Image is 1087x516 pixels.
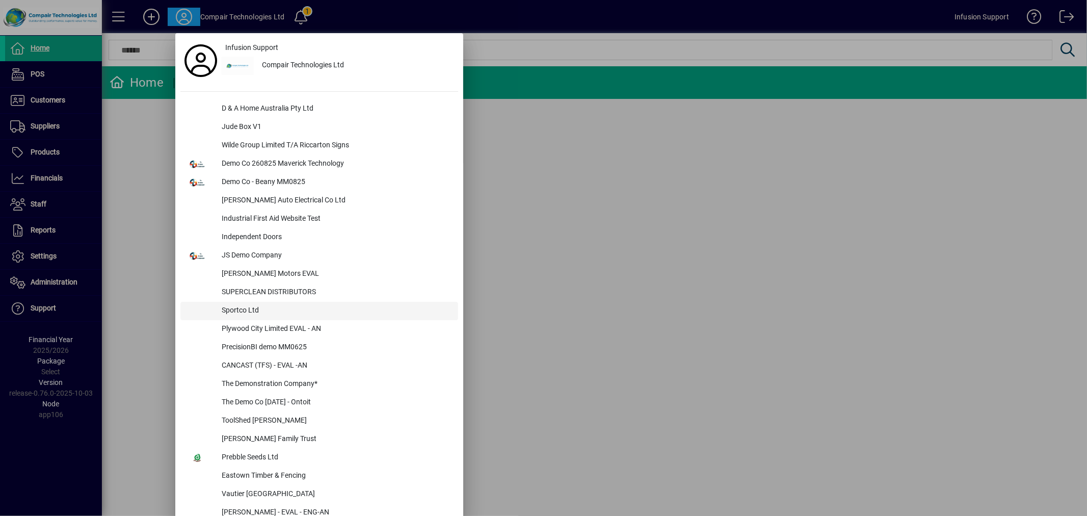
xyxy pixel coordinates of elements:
[221,38,458,57] a: Infusion Support
[214,137,458,155] div: Wilde Group Limited T/A Riccarton Signs
[180,265,458,283] button: [PERSON_NAME] Motors EVAL
[180,467,458,485] button: Eastown Timber & Fencing
[214,339,458,357] div: PrecisionBI demo MM0625
[180,302,458,320] button: Sportco Ltd
[214,375,458,394] div: The Demonstration Company*
[180,118,458,137] button: Jude Box V1
[180,339,458,357] button: PrecisionBI demo MM0625
[180,430,458,449] button: [PERSON_NAME] Family Trust
[180,210,458,228] button: Industrial First Aid Website Test
[214,430,458,449] div: [PERSON_NAME] Family Trust
[180,192,458,210] button: [PERSON_NAME] Auto Electrical Co Ltd
[214,210,458,228] div: Industrial First Aid Website Test
[180,173,458,192] button: Demo Co - Beany MM0825
[225,42,278,53] span: Infusion Support
[180,283,458,302] button: SUPERCLEAN DISTRIBUTORS
[214,394,458,412] div: The Demo Co [DATE] - Ontoit
[214,302,458,320] div: Sportco Ltd
[214,118,458,137] div: Jude Box V1
[180,247,458,265] button: JS Demo Company
[214,357,458,375] div: CANCAST (TFS) - EVAL -AN
[180,228,458,247] button: Independent Doors
[214,485,458,504] div: Vautier [GEOGRAPHIC_DATA]
[214,247,458,265] div: JS Demo Company
[214,320,458,339] div: Plywood City Limited EVAL - AN
[214,412,458,430] div: ToolShed [PERSON_NAME]
[214,173,458,192] div: Demo Co - Beany MM0825
[180,449,458,467] button: Prebble Seeds Ltd
[214,228,458,247] div: Independent Doors
[180,51,221,70] a: Profile
[221,57,458,75] button: Compair Technologies Ltd
[180,485,458,504] button: Vautier [GEOGRAPHIC_DATA]
[180,155,458,173] button: Demo Co 260825 Maverick Technology
[180,320,458,339] button: Plywood City Limited EVAL - AN
[180,100,458,118] button: D & A Home Australia Pty Ltd
[180,394,458,412] button: The Demo Co [DATE] - Ontoit
[180,375,458,394] button: The Demonstration Company*
[214,155,458,173] div: Demo Co 260825 Maverick Technology
[214,100,458,118] div: D & A Home Australia Pty Ltd
[254,57,458,75] div: Compair Technologies Ltd
[214,265,458,283] div: [PERSON_NAME] Motors EVAL
[180,357,458,375] button: CANCAST (TFS) - EVAL -AN
[180,137,458,155] button: Wilde Group Limited T/A Riccarton Signs
[214,449,458,467] div: Prebble Seeds Ltd
[214,283,458,302] div: SUPERCLEAN DISTRIBUTORS
[214,192,458,210] div: [PERSON_NAME] Auto Electrical Co Ltd
[214,467,458,485] div: Eastown Timber & Fencing
[180,412,458,430] button: ToolShed [PERSON_NAME]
